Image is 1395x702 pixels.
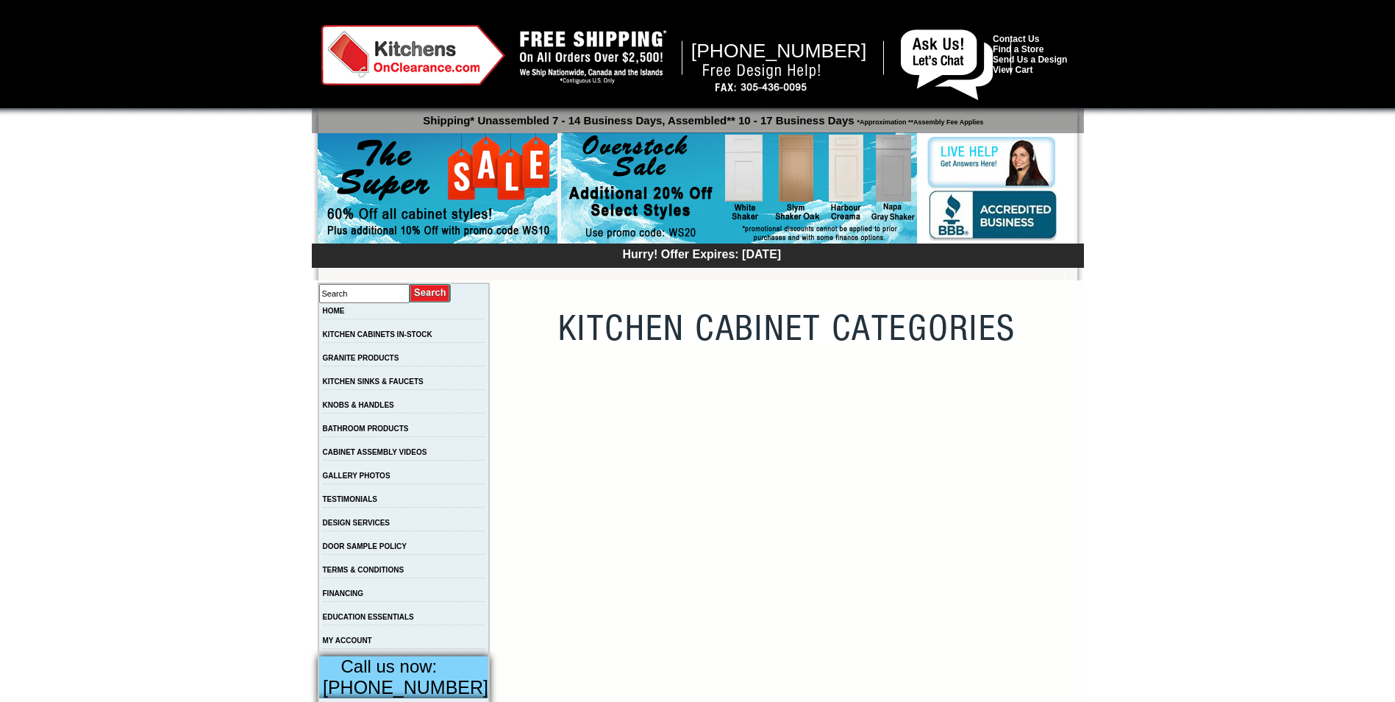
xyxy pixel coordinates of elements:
a: DESIGN SERVICES [323,519,390,527]
a: FINANCING [323,589,364,598]
a: MY ACCOUNT [323,637,372,645]
a: CABINET ASSEMBLY VIDEOS [323,448,427,456]
a: GRANITE PRODUCTS [323,354,399,362]
span: Call us now: [341,656,438,676]
span: [PHONE_NUMBER] [323,677,488,698]
a: Find a Store [993,44,1043,54]
a: KITCHEN CABINETS IN-STOCK [323,330,432,338]
a: KITCHEN SINKS & FAUCETS [323,377,424,386]
img: Kitchens on Clearance Logo [321,25,505,85]
a: HOME [323,307,345,315]
a: GALLERY PHOTOS [323,472,390,480]
a: EDUCATION ESSENTIALS [323,613,414,621]
a: Contact Us [993,34,1039,44]
div: Hurry! Offer Expires: [DATE] [319,246,1084,261]
a: DOOR SAMPLE POLICY [323,542,407,550]
p: Shipping* Unassembled 7 - 14 Business Days, Assembled** 10 - 17 Business Days [319,107,1084,127]
a: TESTIMONIALS [323,495,377,503]
span: [PHONE_NUMBER] [691,40,867,62]
a: KNOBS & HANDLES [323,401,394,409]
span: *Approximation **Assembly Fee Applies [855,115,984,126]
a: Send Us a Design [993,54,1067,65]
a: BATHROOM PRODUCTS [323,425,409,433]
a: TERMS & CONDITIONS [323,566,404,574]
a: View Cart [993,65,1032,75]
input: Submit [410,283,452,303]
